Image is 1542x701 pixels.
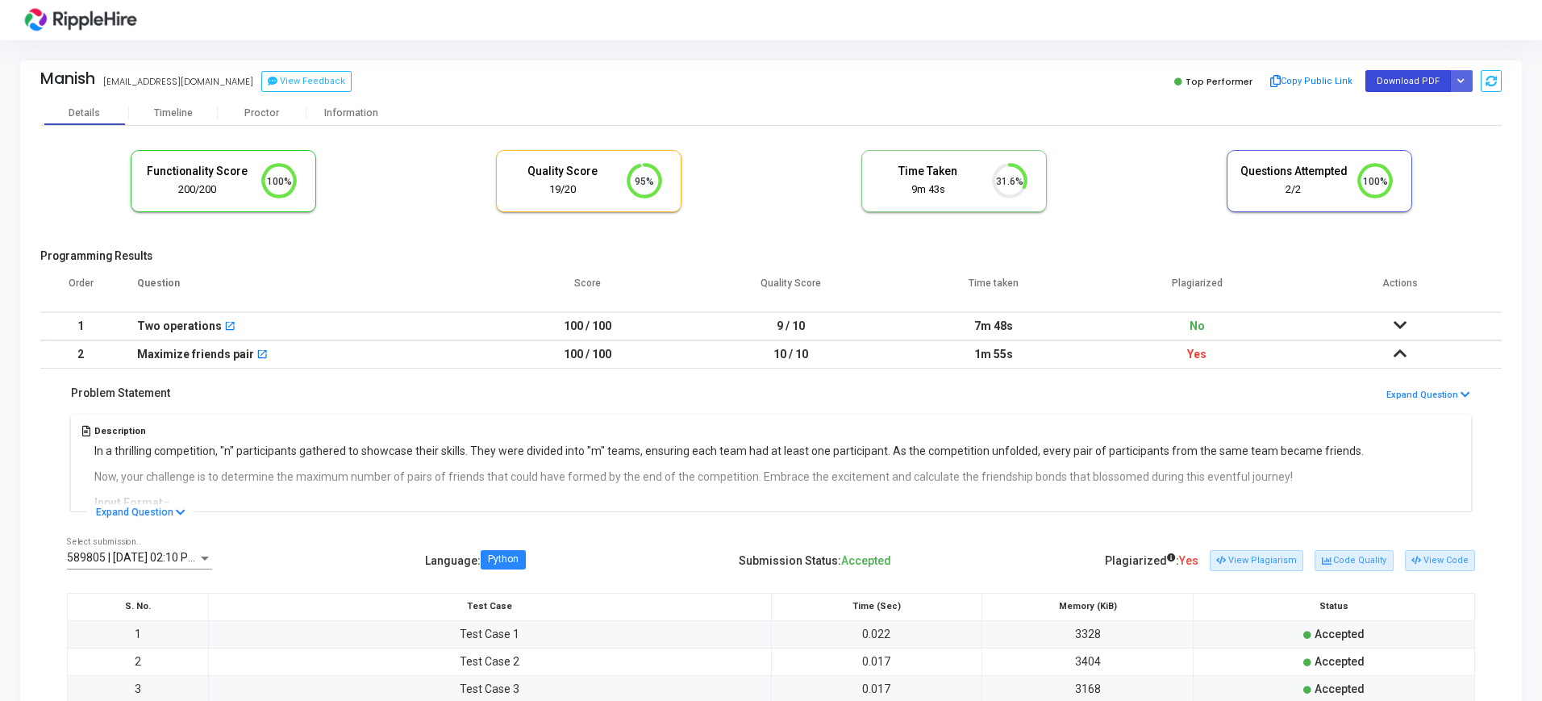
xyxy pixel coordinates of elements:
[486,312,690,340] td: 100 / 100
[982,593,1194,620] th: Memory (KiB)
[893,312,1096,340] td: 7m 48s
[771,620,982,648] td: 0.022
[144,182,252,198] div: 200/200
[1450,70,1473,92] div: Button group with nested dropdown
[486,267,690,312] th: Score
[154,107,193,119] div: Timeline
[1210,550,1303,571] button: View Plagiarism
[87,504,194,520] button: Expand Question
[509,165,617,178] h5: Quality Score
[68,593,209,620] th: S. No.
[1194,593,1475,620] th: Status
[1265,69,1357,94] button: Copy Public Link
[1365,70,1451,92] button: Download PDF
[1315,550,1393,571] button: Code Quality
[771,648,982,675] td: 0.017
[982,620,1194,648] td: 3328
[40,340,121,369] td: 2
[1095,267,1298,312] th: Plagiarized
[1187,348,1207,361] span: Yes
[1105,548,1198,574] div: Plagiarized :
[771,593,982,620] th: Time (Sec)
[40,267,121,312] th: Order
[1179,554,1198,567] span: Yes
[69,107,100,119] div: Details
[121,267,486,312] th: Question
[256,350,268,361] mat-icon: open_in_new
[1190,319,1205,332] span: No
[893,267,1096,312] th: Time taken
[874,165,982,178] h5: Time Taken
[71,386,170,400] h5: Problem Statement
[208,593,771,620] th: Test Case
[486,340,690,369] td: 100 / 100
[509,182,617,198] div: 19/20
[1315,655,1365,668] span: Accepted
[1186,75,1252,88] span: Top Performer
[841,554,891,567] span: Accepted
[144,165,252,178] h5: Functionality Score
[137,341,254,368] div: Maximize friends pair
[137,313,222,340] div: Two operations
[1298,267,1502,312] th: Actions
[218,107,306,119] div: Proctor
[67,551,260,564] span: 589805 | [DATE] 02:10 PM IST (Best) P
[20,4,141,36] img: logo
[1405,550,1475,571] button: View Code
[739,548,891,574] div: Submission Status:
[690,267,893,312] th: Quality Score
[1240,165,1348,178] h5: Questions Attempted
[893,340,1096,369] td: 1m 55s
[208,620,771,648] td: Test Case 1
[68,620,209,648] td: 1
[261,71,352,92] button: View Feedback
[1386,388,1471,403] button: Expand Question
[690,312,893,340] td: 9 / 10
[1315,682,1365,695] span: Accepted
[488,555,519,565] div: Python
[690,340,893,369] td: 10 / 10
[208,648,771,675] td: Test Case 2
[40,249,1502,263] h5: Programming Results
[306,107,395,119] div: Information
[224,322,235,333] mat-icon: open_in_new
[103,75,253,89] div: [EMAIL_ADDRESS][DOMAIN_NAME]
[94,443,1364,460] p: In a thrilling competition, "n" participants gathered to showcase their skills. They were divided...
[982,648,1194,675] td: 3404
[40,69,95,88] div: Manish
[1240,182,1348,198] div: 2/2
[94,426,1364,436] h5: Description
[425,548,526,574] div: Language :
[68,648,209,675] td: 2
[874,182,982,198] div: 9m 43s
[1315,628,1365,640] span: Accepted
[40,312,121,340] td: 1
